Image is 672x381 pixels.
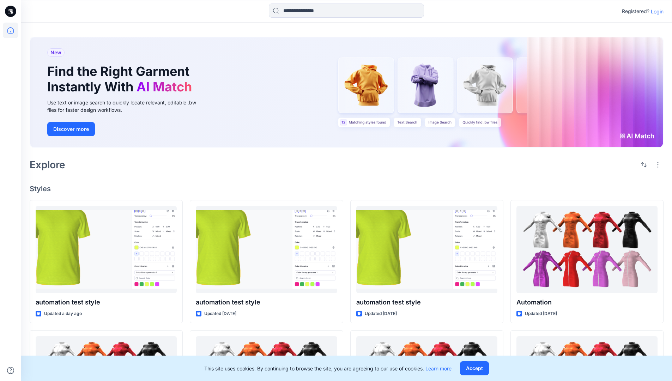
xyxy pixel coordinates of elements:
[365,310,397,317] p: Updated [DATE]
[460,361,489,375] button: Accept
[651,8,664,15] p: Login
[525,310,557,317] p: Updated [DATE]
[356,297,497,307] p: automation test style
[30,185,664,193] h4: Styles
[30,159,65,170] h2: Explore
[196,297,337,307] p: automation test style
[47,99,206,114] div: Use text or image search to quickly locate relevant, editable .bw files for faster design workflows.
[196,206,337,293] a: automation test style
[36,297,177,307] p: automation test style
[516,297,658,307] p: Automation
[516,206,658,293] a: Automation
[204,310,236,317] p: Updated [DATE]
[50,48,61,57] span: New
[47,122,95,136] button: Discover more
[622,7,649,16] p: Registered?
[47,64,195,94] h1: Find the Right Garment Instantly With
[44,310,82,317] p: Updated a day ago
[137,79,192,95] span: AI Match
[425,365,452,371] a: Learn more
[356,206,497,293] a: automation test style
[204,365,452,372] p: This site uses cookies. By continuing to browse the site, you are agreeing to our use of cookies.
[36,206,177,293] a: automation test style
